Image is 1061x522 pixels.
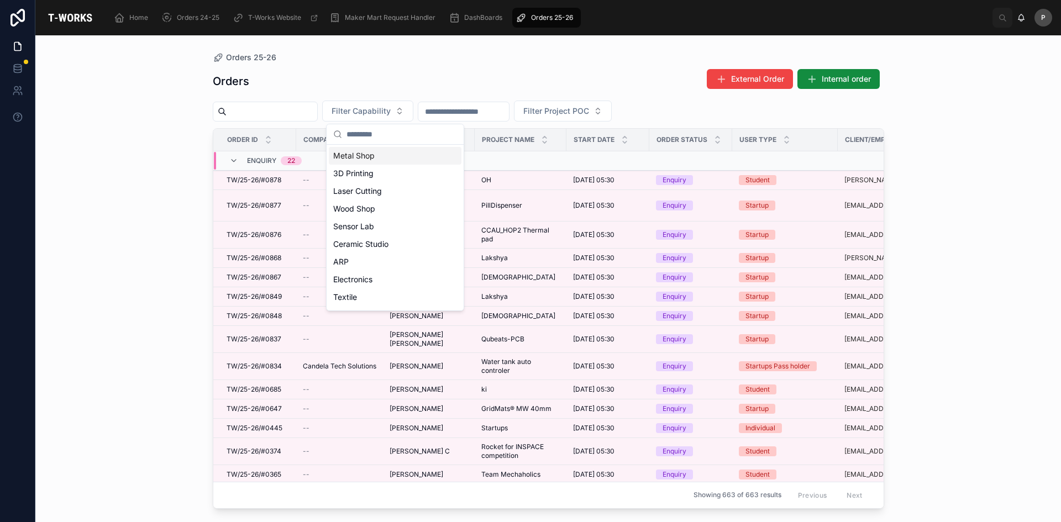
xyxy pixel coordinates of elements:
a: [PERSON_NAME] C [390,447,468,456]
a: -- [303,312,376,320]
div: Laser Cutting [329,182,461,200]
h1: Orders [213,73,249,89]
span: TW/25-26/#0876 [227,230,281,239]
span: -- [303,292,309,301]
div: Student [745,175,770,185]
span: [DATE] 05:30 [573,273,614,282]
a: Enquiry [656,446,726,456]
div: Sensor Lab [329,218,461,235]
div: Enquiry [663,361,686,371]
a: [DATE] 05:30 [573,424,643,433]
a: [DATE] 05:30 [573,176,643,184]
span: -- [303,201,309,210]
a: -- [303,470,376,479]
a: TW/25-26/#0868 [227,254,290,262]
a: [DATE] 05:30 [573,385,643,394]
div: Enquiry [663,201,686,210]
div: Startup [745,404,769,414]
span: [PERSON_NAME] [390,470,443,479]
span: [DATE] 05:30 [573,362,614,371]
a: [EMAIL_ADDRESS][DOMAIN_NAME] [844,385,943,394]
a: Enquiry [656,470,726,479]
span: -- [303,470,309,479]
a: Enquiry [656,384,726,394]
div: Miscellaneous [329,306,461,324]
img: App logo [44,9,96,27]
span: TW/25-26/#0445 [227,424,282,433]
span: Project Name [482,135,534,144]
span: TW/25-26/#0848 [227,312,282,320]
span: TW/25-26/#0647 [227,404,282,413]
a: TW/25-26/#0445 [227,424,290,433]
a: [DATE] 05:30 [573,335,643,344]
a: [EMAIL_ADDRESS][DOMAIN_NAME] [844,424,943,433]
div: Enquiry [663,175,686,185]
span: TW/25-26/#0834 [227,362,282,371]
span: -- [303,176,309,184]
a: Startups [481,424,560,433]
a: [DATE] 05:30 [573,230,643,239]
a: [EMAIL_ADDRESS][DOMAIN_NAME] [844,273,943,282]
span: [DEMOGRAPHIC_DATA] [481,312,555,320]
span: TW/25-26/#0878 [227,176,281,184]
span: T-Works Website [248,13,301,22]
a: Startups Pass holder [739,361,831,371]
span: TW/25-26/#0868 [227,254,281,262]
a: [EMAIL_ADDRESS][DOMAIN_NAME] [844,335,943,344]
span: DashBoards [464,13,502,22]
a: [EMAIL_ADDRESS][DOMAIN_NAME] [844,292,943,301]
div: Student [745,470,770,479]
div: Enquiry [663,446,686,456]
span: Rocket for INSPACE competition [481,442,560,460]
a: OH [481,176,560,184]
a: [EMAIL_ADDRESS][DOMAIN_NAME] [844,404,943,413]
span: [PERSON_NAME] C [390,447,450,456]
a: Individual [739,423,831,433]
a: Enquiry [656,423,726,433]
span: [PERSON_NAME] [390,424,443,433]
span: -- [303,273,309,282]
div: Startup [745,253,769,263]
a: TW/25-26/#0365 [227,470,290,479]
a: DashBoards [445,8,510,28]
span: Showing 663 of 663 results [694,491,781,500]
a: Startup [739,253,831,263]
span: [DATE] 05:30 [573,335,614,344]
span: Company Name [303,135,360,144]
a: [DEMOGRAPHIC_DATA] [481,273,560,282]
a: [EMAIL_ADDRESS][DOMAIN_NAME] [844,230,943,239]
a: -- [303,292,376,301]
div: Student [745,446,770,456]
span: [DATE] 05:30 [573,424,614,433]
div: Enquiry [663,230,686,240]
span: Client/Employee Email [845,135,928,144]
a: [EMAIL_ADDRESS][DOMAIN_NAME] [844,447,943,456]
a: Startup [739,404,831,414]
a: Startup [739,272,831,282]
a: Orders 25-26 [213,52,276,63]
a: [PERSON_NAME] [390,470,468,479]
a: TW/25-26/#0685 [227,385,290,394]
button: Select Button [514,101,612,122]
a: -- [303,230,376,239]
a: [DATE] 05:30 [573,254,643,262]
span: Team Mechaholics [481,470,540,479]
span: Lakshya [481,292,508,301]
div: Enquiry [663,334,686,344]
div: scrollable content [105,6,992,30]
a: [PERSON_NAME] [390,385,468,394]
a: [DATE] 05:30 [573,273,643,282]
a: TW/25-26/#0834 [227,362,290,371]
div: Textile [329,288,461,306]
div: Enquiry [663,384,686,394]
span: ki [481,385,487,394]
a: Lakshya [481,292,560,301]
span: Order ID [227,135,258,144]
a: -- [303,176,376,184]
span: Enquiry [247,156,276,165]
a: Student [739,470,831,479]
span: -- [303,312,309,320]
a: -- [303,424,376,433]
